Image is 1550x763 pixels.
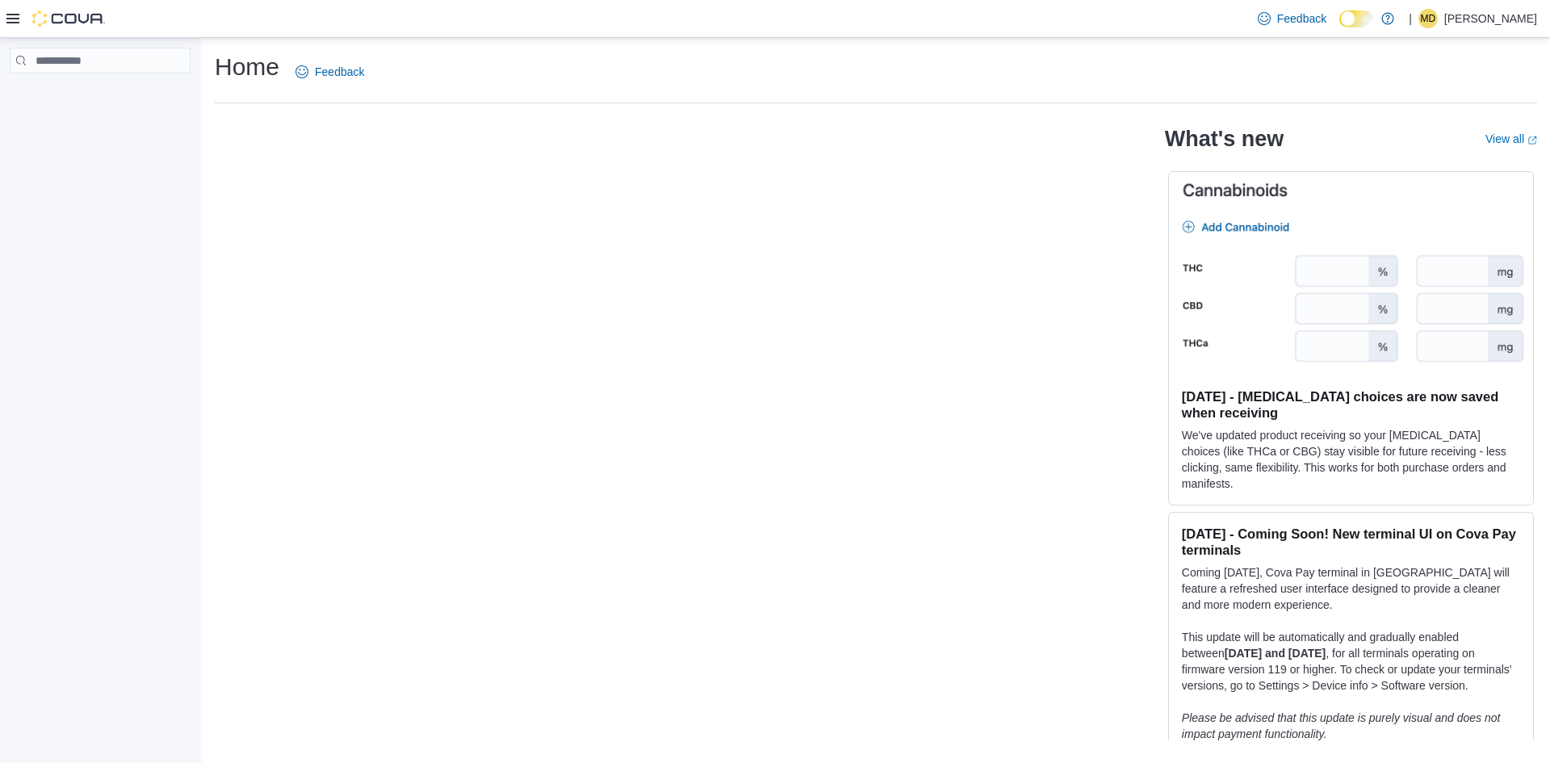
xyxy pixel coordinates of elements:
em: Please be advised that this update is purely visual and does not impact payment functionality. [1182,711,1501,740]
h3: [DATE] - Coming Soon! New terminal UI on Cova Pay terminals [1182,526,1520,558]
span: Feedback [315,64,364,80]
div: Misha Degtiarev [1418,9,1438,28]
p: We've updated product receiving so your [MEDICAL_DATA] choices (like THCa or CBG) stay visible fo... [1182,427,1520,492]
a: Feedback [289,56,371,88]
nav: Complex example [10,77,191,115]
p: | [1409,9,1412,28]
p: This update will be automatically and gradually enabled between , for all terminals operating on ... [1182,629,1520,694]
svg: External link [1527,136,1537,145]
p: [PERSON_NAME] [1444,9,1537,28]
strong: [DATE] and [DATE] [1225,647,1326,660]
span: Dark Mode [1339,27,1340,28]
span: MD [1421,9,1436,28]
input: Dark Mode [1339,10,1373,27]
span: Feedback [1277,10,1326,27]
a: View allExternal link [1485,132,1537,145]
p: Coming [DATE], Cova Pay terminal in [GEOGRAPHIC_DATA] will feature a refreshed user interface des... [1182,564,1520,613]
img: Cova [32,10,105,27]
h2: What's new [1165,126,1284,152]
h1: Home [215,51,279,83]
a: Feedback [1251,2,1333,35]
h3: [DATE] - [MEDICAL_DATA] choices are now saved when receiving [1182,388,1520,421]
